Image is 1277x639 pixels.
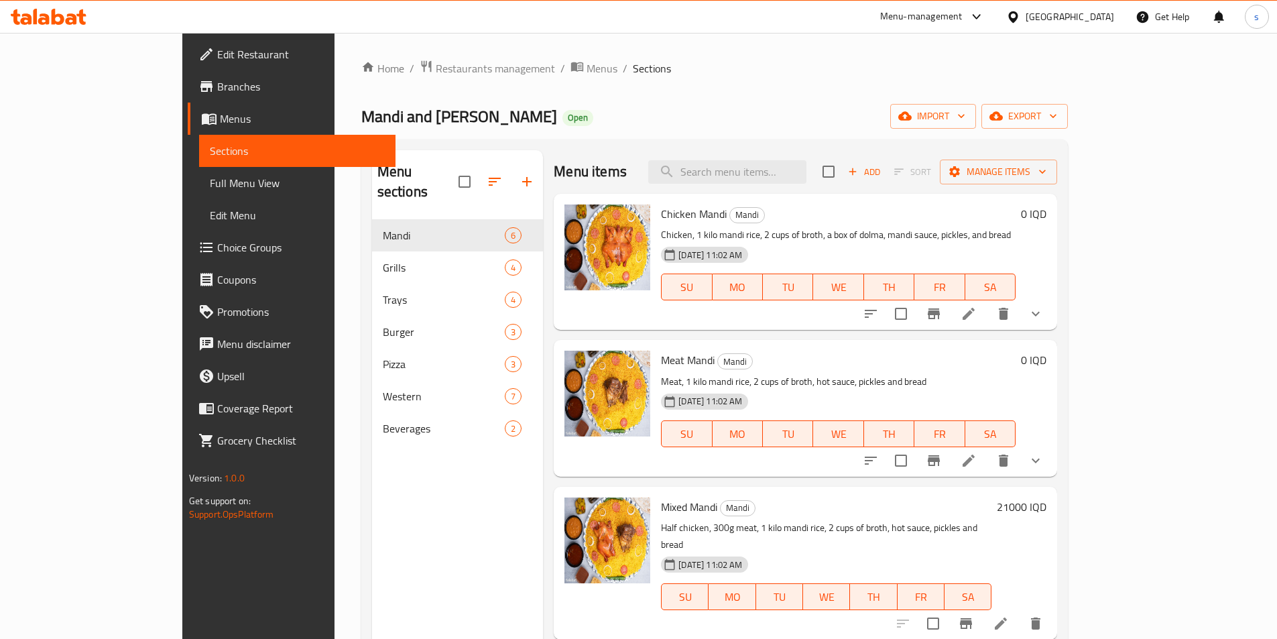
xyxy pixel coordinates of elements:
div: items [505,324,522,340]
span: [DATE] 11:02 AM [673,395,747,408]
span: Sections [633,60,671,76]
span: SA [971,278,1010,297]
span: MO [714,587,750,607]
div: Burger [383,324,505,340]
div: Western7 [372,380,544,412]
a: Menus [570,60,617,77]
div: Grills [383,259,505,276]
div: Grills4 [372,251,544,284]
div: Mandi [729,207,765,223]
div: Mandi [717,353,753,369]
div: items [505,388,522,404]
span: Mandi [730,207,764,223]
button: FR [914,420,965,447]
span: Trays [383,292,505,308]
div: Western [383,388,505,404]
span: 7 [505,390,521,403]
span: Mandi and [PERSON_NAME] [361,101,557,131]
a: Menu disclaimer [188,328,396,360]
span: Coverage Report [217,400,385,416]
h6: 0 IQD [1021,351,1046,369]
span: TU [768,278,808,297]
div: Mandi [383,227,505,243]
span: Edit Restaurant [217,46,385,62]
span: Restaurants management [436,60,555,76]
p: Meat, 1 kilo mandi rice, 2 cups of broth, hot sauce, pickles and bread [661,373,1016,390]
svg: Show Choices [1028,306,1044,322]
p: Chicken, 1 kilo mandi rice, 2 cups of broth, a box of dolma, mandi sauce, pickles, and bread [661,227,1016,243]
span: TU [762,587,798,607]
button: SU [661,274,712,300]
img: Meat Mandi [564,351,650,437]
li: / [623,60,627,76]
span: FR [920,278,959,297]
li: / [560,60,565,76]
div: Burger3 [372,316,544,348]
span: export [992,108,1057,125]
div: items [505,420,522,437]
span: Mandi [721,500,755,516]
span: TH [869,278,909,297]
a: Edit Menu [199,199,396,231]
input: search [648,160,806,184]
span: Select to update [887,300,915,328]
div: items [505,356,522,372]
button: delete [987,298,1020,330]
div: items [505,292,522,308]
span: Grocery Checklist [217,432,385,449]
span: Select to update [887,447,915,475]
span: Select to update [919,609,947,638]
button: SU [661,420,712,447]
span: Select all sections [450,168,479,196]
span: Beverages [383,420,505,437]
span: FR [920,424,959,444]
span: [DATE] 11:02 AM [673,559,747,571]
nav: Menu sections [372,214,544,450]
button: Branch-specific-item [918,298,950,330]
span: Manage items [951,164,1046,180]
h2: Menu items [554,162,627,182]
button: MO [713,274,763,300]
a: Restaurants management [420,60,555,77]
span: Upsell [217,368,385,384]
span: WE [818,278,858,297]
a: Branches [188,70,396,103]
span: SU [667,424,707,444]
span: Select section [814,158,843,186]
span: 4 [505,262,521,274]
a: Menus [188,103,396,135]
span: Sections [210,143,385,159]
span: Coupons [217,272,385,288]
span: Menus [220,111,385,127]
button: show more [1020,445,1052,477]
div: Beverages2 [372,412,544,445]
a: Coverage Report [188,392,396,424]
span: Chicken Mandi [661,204,727,224]
div: [GEOGRAPHIC_DATA] [1026,9,1114,24]
button: Manage items [940,160,1057,184]
span: Branches [217,78,385,95]
span: Open [562,112,593,123]
span: Meat Mandi [661,350,715,370]
button: WE [813,274,863,300]
a: Upsell [188,360,396,392]
svg: Show Choices [1028,453,1044,469]
span: SA [971,424,1010,444]
button: SA [965,274,1016,300]
button: FR [898,583,945,610]
div: Open [562,110,593,126]
span: Menus [587,60,617,76]
div: Mandi6 [372,219,544,251]
div: Mandi [720,500,755,516]
a: Edit menu item [961,306,977,322]
span: 4 [505,294,521,306]
div: Pizza3 [372,348,544,380]
span: 3 [505,326,521,339]
span: import [901,108,965,125]
span: [DATE] 11:02 AM [673,249,747,262]
img: Mixed Mandi [564,498,650,583]
button: MO [709,583,755,610]
span: Add [846,164,882,180]
span: TH [869,424,909,444]
button: SA [965,420,1016,447]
